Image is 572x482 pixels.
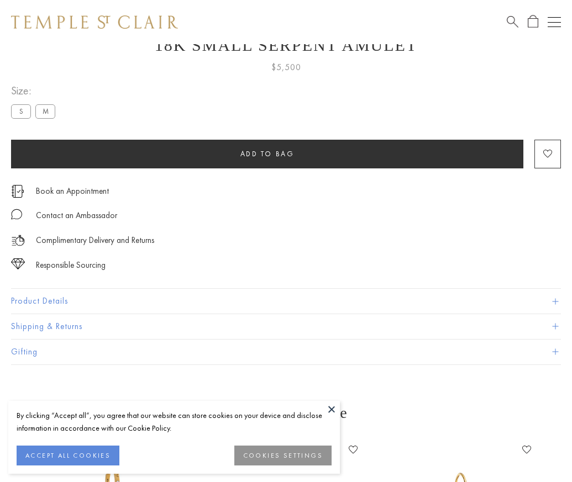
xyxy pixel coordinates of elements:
[36,185,109,197] a: Book an Appointment
[11,289,561,314] button: Product Details
[36,234,154,247] p: Complimentary Delivery and Returns
[271,60,301,75] span: $5,500
[17,446,119,465] button: ACCEPT ALL COOKIES
[11,209,22,220] img: MessageIcon-01_2.svg
[36,209,117,223] div: Contact an Ambassador
[35,104,55,118] label: M
[240,149,295,158] span: Add to bag
[11,314,561,339] button: Shipping & Returns
[11,140,523,168] button: Add to bag
[548,15,561,29] button: Open navigation
[11,340,561,364] button: Gifting
[36,258,106,272] div: Responsible Sourcing
[11,185,24,198] img: icon_appointment.svg
[11,82,60,100] span: Size:
[528,15,538,29] a: Open Shopping Bag
[11,36,561,55] h1: 18K Small Serpent Amulet
[234,446,332,465] button: COOKIES SETTINGS
[11,15,178,29] img: Temple St. Clair
[11,104,31,118] label: S
[17,409,332,435] div: By clicking “Accept all”, you agree that our website can store cookies on your device and disclos...
[507,15,518,29] a: Search
[11,258,25,269] img: icon_sourcing.svg
[11,234,25,247] img: icon_delivery.svg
